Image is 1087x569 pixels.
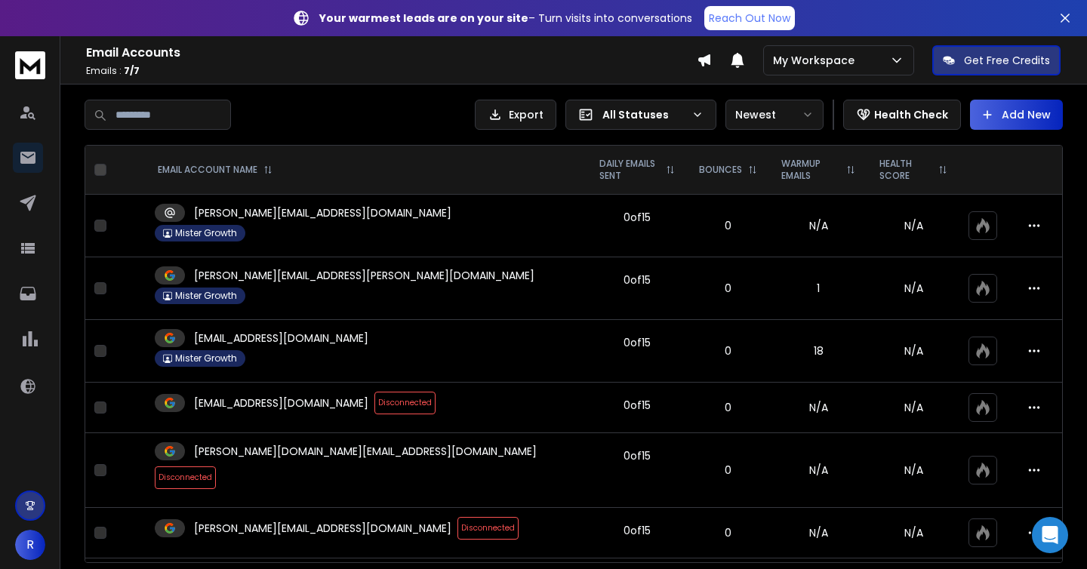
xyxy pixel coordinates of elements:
p: [EMAIL_ADDRESS][DOMAIN_NAME] [194,395,368,411]
div: 0 of 15 [624,272,651,288]
p: Mister Growth [175,352,237,364]
td: 1 [769,257,867,320]
p: Emails : [86,65,697,77]
p: N/A [876,218,950,233]
button: Newest [725,100,824,130]
div: 0 of 15 [624,448,651,463]
td: N/A [769,433,867,508]
h1: Email Accounts [86,44,697,62]
button: R [15,530,45,560]
p: WARMUP EMAILS [781,158,840,182]
p: Get Free Credits [964,53,1050,68]
p: My Workspace [773,53,861,68]
p: All Statuses [602,107,685,122]
span: 7 / 7 [124,64,140,77]
td: N/A [769,383,867,433]
p: [EMAIL_ADDRESS][DOMAIN_NAME] [194,331,368,346]
p: N/A [876,281,950,296]
p: [PERSON_NAME][EMAIL_ADDRESS][PERSON_NAME][DOMAIN_NAME] [194,268,534,283]
button: Health Check [843,100,961,130]
div: 0 of 15 [624,398,651,413]
p: 0 [696,218,760,233]
p: 0 [696,343,760,358]
a: Reach Out Now [704,6,795,30]
p: 0 [696,400,760,415]
p: 0 [696,463,760,478]
p: HEALTH SCORE [879,158,932,182]
p: [PERSON_NAME][EMAIL_ADDRESS][DOMAIN_NAME] [194,205,451,220]
div: 0 of 15 [624,523,651,538]
p: Health Check [874,107,948,122]
div: 0 of 15 [624,210,651,225]
p: 0 [696,525,760,540]
p: N/A [876,525,950,540]
p: N/A [876,343,950,358]
p: Mister Growth [175,290,237,302]
button: Get Free Credits [932,45,1061,75]
p: N/A [876,400,950,415]
p: 0 [696,281,760,296]
span: Disconnected [457,517,519,540]
td: N/A [769,508,867,558]
button: Add New [970,100,1063,130]
div: Open Intercom Messenger [1032,517,1068,553]
p: – Turn visits into conversations [319,11,692,26]
p: Mister Growth [175,227,237,239]
p: DAILY EMAILS SENT [599,158,660,182]
td: N/A [769,195,867,257]
p: [PERSON_NAME][EMAIL_ADDRESS][DOMAIN_NAME] [194,521,451,536]
p: N/A [876,463,950,478]
p: [PERSON_NAME][DOMAIN_NAME][EMAIL_ADDRESS][DOMAIN_NAME] [194,444,537,459]
span: Disconnected [155,466,216,489]
span: Disconnected [374,392,436,414]
strong: Your warmest leads are on your site [319,11,528,26]
p: Reach Out Now [709,11,790,26]
button: Export [475,100,556,130]
td: 18 [769,320,867,383]
div: 0 of 15 [624,335,651,350]
div: EMAIL ACCOUNT NAME [158,164,273,176]
p: BOUNCES [699,164,742,176]
img: logo [15,51,45,79]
